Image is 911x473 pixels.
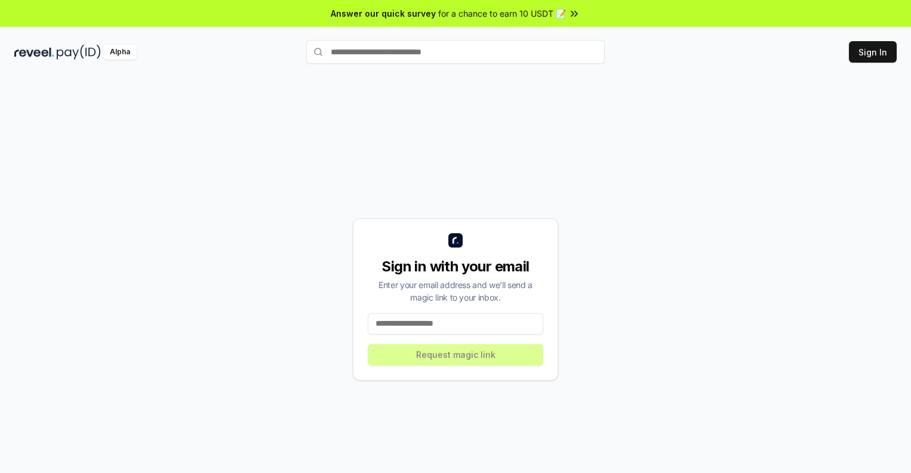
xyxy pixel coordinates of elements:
[368,257,543,276] div: Sign in with your email
[331,7,436,20] span: Answer our quick survey
[849,41,897,63] button: Sign In
[368,279,543,304] div: Enter your email address and we’ll send a magic link to your inbox.
[103,45,137,60] div: Alpha
[448,233,463,248] img: logo_small
[57,45,101,60] img: pay_id
[14,45,54,60] img: reveel_dark
[438,7,566,20] span: for a chance to earn 10 USDT 📝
